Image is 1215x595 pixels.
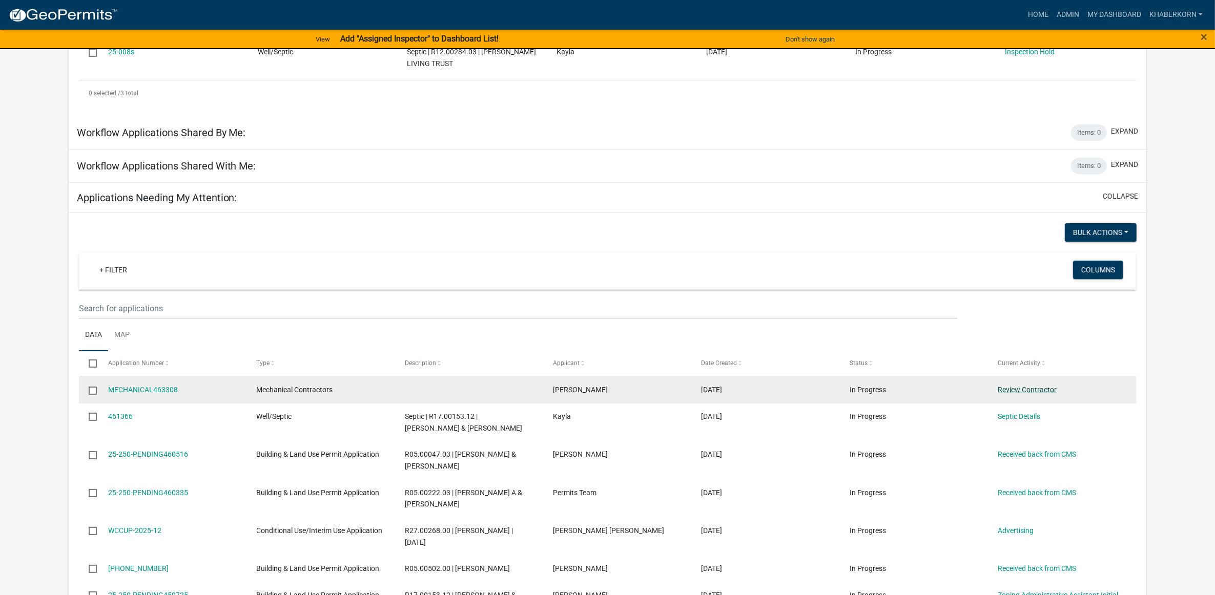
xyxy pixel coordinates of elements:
[108,48,134,56] a: 25-008s
[256,488,379,497] span: Building & Land Use Permit Application
[998,450,1076,458] a: Received back from CMS
[1024,5,1053,25] a: Home
[1103,191,1138,202] button: collapse
[543,351,691,376] datatable-header-cell: Applicant
[998,564,1076,572] a: Received back from CMS
[840,351,988,376] datatable-header-cell: Status
[998,526,1034,535] a: Advertising
[256,526,382,535] span: Conditional Use/Interim Use Application
[553,412,571,420] span: Kayla
[405,564,510,572] span: R05.00502.00 | GINA MARIE KORF
[850,450,886,458] span: In Progress
[702,412,723,420] span: 08/08/2025
[855,48,892,56] span: In Progress
[998,359,1040,367] span: Current Activity
[702,450,723,458] span: 08/07/2025
[405,526,513,546] span: R27.00268.00 | Hunter Kapple | 08/07/2025
[405,488,522,508] span: R05.00222.03 | THOMAS A & KAY M HALLBERG
[77,160,256,172] h5: Workflow Applications Shared With Me:
[988,351,1136,376] datatable-header-cell: Current Activity
[553,488,596,497] span: Permits Team
[98,351,246,376] datatable-header-cell: Application Number
[1111,159,1138,170] button: expand
[702,526,723,535] span: 08/06/2025
[108,488,188,497] a: 25-250-PENDING460335
[256,359,270,367] span: Type
[108,526,161,535] a: WCCUP-2025-12
[706,48,727,56] span: 05/01/2025
[77,126,246,139] h5: Workflow Applications Shared By Me:
[850,412,886,420] span: In Progress
[340,34,499,44] strong: Add "Assigned Inspector" to Dashboard List!
[781,31,839,48] button: Don't show again
[702,359,737,367] span: Date Created
[108,564,169,572] a: [PHONE_NUMBER]
[1005,48,1055,56] a: Inspection Hold
[998,386,1057,394] a: Review Contractor
[702,386,723,394] span: 08/13/2025
[553,359,580,367] span: Applicant
[405,450,516,470] span: R05.00047.03 | LUCAS & CARISSA YOUNGSMA
[312,31,334,48] a: View
[405,359,436,367] span: Description
[1053,5,1083,25] a: Admin
[246,351,395,376] datatable-header-cell: Type
[108,450,188,458] a: 25-250-PENDING460516
[407,48,536,68] span: Septic | R12.00284.03 | DONDLINGER LIVING TRUST
[1083,5,1145,25] a: My Dashboard
[1201,31,1207,43] button: Close
[108,359,164,367] span: Application Number
[256,386,333,394] span: Mechanical Contractors
[1065,223,1137,242] button: Bulk Actions
[91,261,135,279] a: + Filter
[1071,124,1107,141] div: Items: 0
[256,412,292,420] span: Well/Septic
[405,412,522,432] span: Septic | R17.00153.12 | RUSSELL & ASHLEY RILEY
[1145,5,1207,25] a: khaberkorn
[108,386,178,394] a: MECHANICAL463308
[79,298,958,319] input: Search for applications
[702,488,723,497] span: 08/06/2025
[1111,126,1138,137] button: expand
[79,351,98,376] datatable-header-cell: Select
[553,526,664,535] span: Adam Michael Dalton
[998,488,1076,497] a: Received back from CMS
[553,386,608,394] span: Angie fein
[553,450,608,458] span: Lucas Youngsma
[79,319,108,352] a: Data
[89,90,120,97] span: 0 selected /
[1073,261,1123,279] button: Columns
[1201,30,1207,44] span: ×
[1071,158,1107,174] div: Items: 0
[998,412,1040,420] a: Septic Details
[850,564,886,572] span: In Progress
[553,564,608,572] span: Michael T Sholing
[850,488,886,497] span: In Progress
[108,412,133,420] a: 461366
[77,192,237,204] h5: Applications Needing My Attention:
[557,48,574,56] span: Kayla
[108,319,136,352] a: Map
[850,359,868,367] span: Status
[79,80,1137,106] div: 3 total
[258,48,293,56] span: Well/Septic
[256,450,379,458] span: Building & Land Use Permit Application
[691,351,839,376] datatable-header-cell: Date Created
[850,386,886,394] span: In Progress
[702,564,723,572] span: 08/06/2025
[395,351,543,376] datatable-header-cell: Description
[850,526,886,535] span: In Progress
[256,564,379,572] span: Building & Land Use Permit Application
